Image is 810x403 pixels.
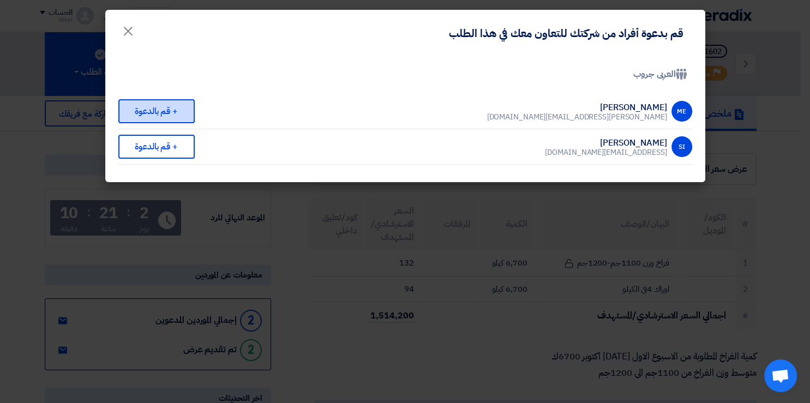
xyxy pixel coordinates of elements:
[118,68,692,81] div: العربى جروب
[764,359,797,392] div: Open chat
[671,101,692,122] div: ME
[118,135,195,159] div: + قم بالدعوة
[449,26,683,40] h4: قم بدعوة أفراد من شركتك للتعاون معك في هذا الطلب
[487,103,667,112] div: [PERSON_NAME]
[545,138,667,148] div: [PERSON_NAME]
[118,99,195,123] div: + قم بالدعوة
[671,136,692,157] div: SI
[487,112,667,122] div: [PERSON_NAME][EMAIL_ADDRESS][DOMAIN_NAME]
[545,148,667,158] div: [EMAIL_ADDRESS][DOMAIN_NAME]
[122,14,135,47] span: ×
[113,17,143,39] button: Close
